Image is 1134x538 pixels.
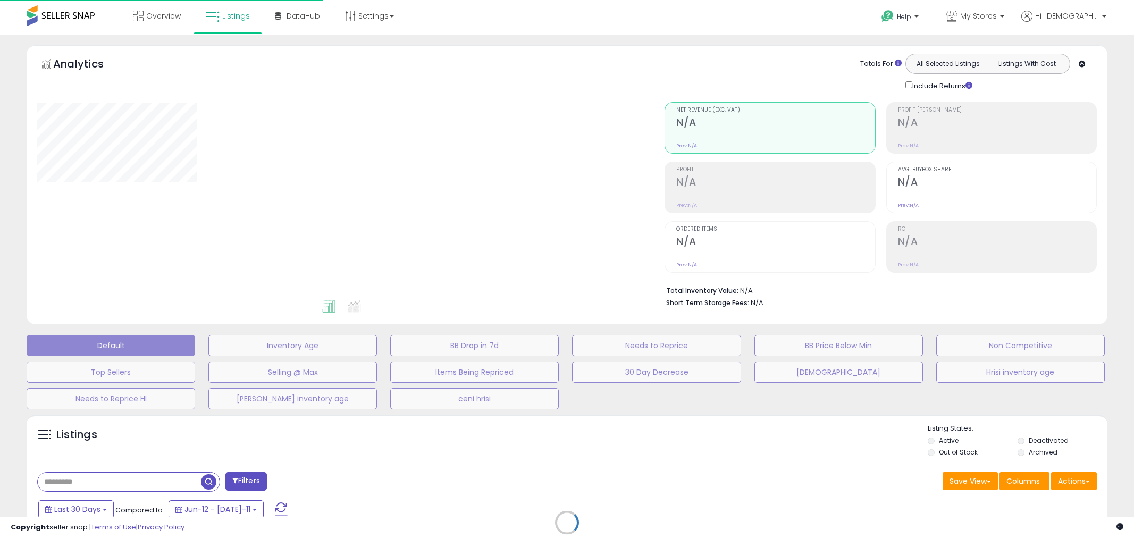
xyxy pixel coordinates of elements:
button: BB Price Below Min [754,335,923,356]
small: Prev: N/A [898,202,919,208]
small: Prev: N/A [898,262,919,268]
b: Total Inventory Value: [666,286,738,295]
button: Top Sellers [27,362,195,383]
span: Overview [146,11,181,21]
button: Inventory Age [208,335,377,356]
button: Hrisi inventory age [936,362,1105,383]
button: BB Drop in 7d [390,335,559,356]
small: Prev: N/A [898,142,919,149]
strong: Copyright [11,522,49,532]
h2: N/A [898,176,1096,190]
button: All Selected Listings [909,57,988,71]
button: Needs to Reprice [572,335,741,356]
span: ROI [898,226,1096,232]
span: Help [897,12,911,21]
span: My Stores [960,11,997,21]
a: Hi [DEMOGRAPHIC_DATA] [1021,11,1106,35]
button: [DEMOGRAPHIC_DATA] [754,362,923,383]
small: Prev: N/A [676,142,697,149]
li: N/A [666,283,1089,296]
b: Short Term Storage Fees: [666,298,749,307]
small: Prev: N/A [676,262,697,268]
span: Net Revenue (Exc. VAT) [676,107,875,113]
button: 30 Day Decrease [572,362,741,383]
h2: N/A [676,116,875,131]
button: Non Competitive [936,335,1105,356]
div: Totals For [860,59,902,69]
a: Help [873,2,929,35]
button: Selling @ Max [208,362,377,383]
button: Listings With Cost [987,57,1066,71]
span: Avg. Buybox Share [898,167,1096,173]
button: Default [27,335,195,356]
small: Prev: N/A [676,202,697,208]
span: Hi [DEMOGRAPHIC_DATA] [1035,11,1099,21]
div: seller snap | | [11,523,184,533]
span: Ordered Items [676,226,875,232]
span: N/A [751,298,763,308]
span: Profit [PERSON_NAME] [898,107,1096,113]
span: Listings [222,11,250,21]
span: DataHub [287,11,320,21]
span: Profit [676,167,875,173]
h2: N/A [898,236,1096,250]
button: Needs to Reprice HI [27,388,195,409]
h5: Analytics [53,56,124,74]
button: ceni hrisi [390,388,559,409]
h2: N/A [676,176,875,190]
button: [PERSON_NAME] inventory age [208,388,377,409]
button: Items Being Repriced [390,362,559,383]
div: Include Returns [897,79,985,91]
h2: N/A [898,116,1096,131]
i: Get Help [881,10,894,23]
h2: N/A [676,236,875,250]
